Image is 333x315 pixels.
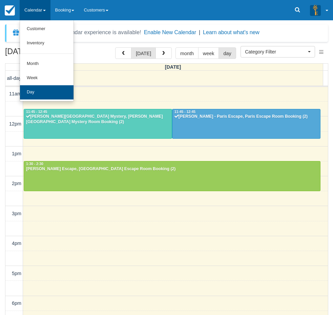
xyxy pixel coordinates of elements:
span: 5pm [12,271,21,276]
a: Learn about what's new [203,29,259,35]
img: A3 [310,5,321,16]
span: 1:30 - 2:30 [26,162,43,166]
span: 4pm [12,241,21,246]
span: all-day [7,75,21,81]
span: 11:45 - 12:45 [174,110,195,114]
span: 11am [9,91,21,96]
button: [DATE] [131,47,156,59]
img: checkfront-main-nav-mini-logo.png [5,5,15,16]
a: Day [20,85,74,99]
button: Enable New Calendar [144,29,196,36]
span: 3pm [12,211,21,216]
div: [PERSON_NAME][GEOGRAPHIC_DATA] Mystery, [PERSON_NAME][GEOGRAPHIC_DATA] Mystery Room Booking (2) [26,114,170,125]
span: 2pm [12,181,21,186]
span: Category Filter [245,48,306,55]
div: [PERSON_NAME] - Paris Escape, Paris Escape Room Booking (2) [174,114,318,119]
button: Category Filter [241,46,315,58]
span: 1pm [12,151,21,156]
button: week [198,47,219,59]
a: Customer [20,22,74,36]
a: 11:45 - 12:45[PERSON_NAME][GEOGRAPHIC_DATA] Mystery, [PERSON_NAME][GEOGRAPHIC_DATA] Mystery Room ... [24,109,172,139]
span: | [199,29,200,35]
button: month [175,47,199,59]
a: Week [20,71,74,85]
span: 11:45 - 12:45 [26,110,47,114]
div: [PERSON_NAME] Escape, [GEOGRAPHIC_DATA] Escape Room Booking (2) [26,166,318,172]
span: [DATE] [165,64,181,70]
span: 6pm [12,300,21,306]
a: 11:45 - 12:45[PERSON_NAME] - Paris Escape, Paris Escape Room Booking (2) [172,109,320,139]
div: A new Booking Calendar experience is available! [23,28,141,37]
a: 1:30 - 2:30[PERSON_NAME] Escape, [GEOGRAPHIC_DATA] Escape Room Booking (2) [24,161,320,191]
h2: [DATE] [5,47,91,60]
ul: Calendar [20,20,74,102]
span: 12pm [9,121,21,127]
a: Month [20,57,74,71]
a: Inventory [20,36,74,50]
button: day [218,47,236,59]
